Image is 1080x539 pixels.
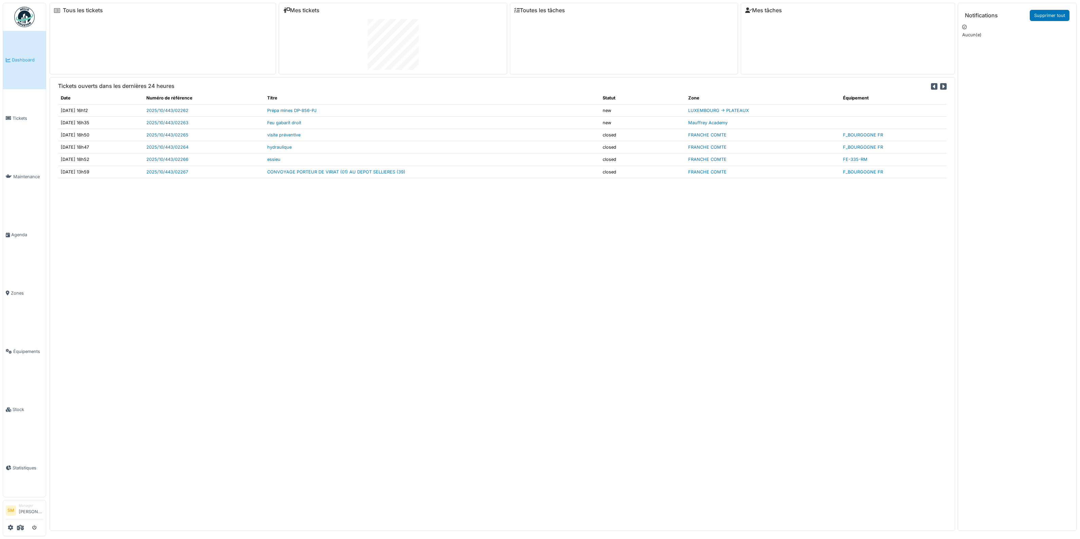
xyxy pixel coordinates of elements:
[1030,10,1069,21] a: Supprimer tout
[3,380,46,439] a: Stock
[843,169,883,174] a: F_BOURGOGNE FR
[843,145,883,150] a: F_BOURGOGNE FR
[688,108,749,113] a: LUXEMBOURG -> PLATEAUX
[688,157,727,162] a: FRANCHE COMTE
[146,145,188,150] a: 2025/10/443/02264
[13,115,43,122] span: Tickets
[600,116,685,129] td: new
[58,141,144,153] td: [DATE] 18h47
[267,108,316,113] a: Prépa mines DP-856-PJ
[58,92,144,104] th: Date
[3,206,46,264] a: Agenda
[58,129,144,141] td: [DATE] 18h50
[19,503,43,508] div: Manager
[11,290,43,296] span: Zones
[3,264,46,322] a: Zones
[6,505,16,516] li: SM
[688,145,727,150] a: FRANCHE COMTE
[3,439,46,497] a: Statistiques
[13,173,43,180] span: Maintenance
[843,132,883,137] a: F_BOURGOGNE FR
[146,120,188,125] a: 2025/10/443/02263
[600,166,685,178] td: closed
[63,7,103,14] a: Tous les tickets
[267,157,280,162] a: essieu
[58,104,144,116] td: [DATE] 16h12
[600,92,685,104] th: Statut
[144,92,264,104] th: Numéro de référence
[13,406,43,413] span: Stock
[3,89,46,148] a: Tickets
[514,7,565,14] a: Toutes les tâches
[283,7,319,14] a: Mes tickets
[6,503,43,519] a: SM Manager[PERSON_NAME]
[13,348,43,355] span: Équipements
[146,108,188,113] a: 2025/10/443/02262
[843,157,867,162] a: FE-335-RM
[3,147,46,206] a: Maintenance
[600,153,685,166] td: closed
[3,322,46,380] a: Équipements
[965,12,998,19] h6: Notifications
[264,92,600,104] th: Titre
[267,132,300,137] a: visite préventive
[3,31,46,89] a: Dashboard
[12,57,43,63] span: Dashboard
[600,141,685,153] td: closed
[13,465,43,471] span: Statistiques
[146,157,188,162] a: 2025/10/443/02266
[688,169,727,174] a: FRANCHE COMTE
[267,120,301,125] a: Feu gabarit droit
[58,166,144,178] td: [DATE] 13h59
[600,104,685,116] td: new
[14,7,35,27] img: Badge_color-CXgf-gQk.svg
[267,145,292,150] a: hydraulique
[600,129,685,141] td: closed
[58,153,144,166] td: [DATE] 18h52
[840,92,947,104] th: Équipement
[19,503,43,518] li: [PERSON_NAME]
[267,169,405,174] a: CONVOYAGE PORTEUR DE VIRIAT (01) AU DEPOT SELLIERES (39)
[688,132,727,137] a: FRANCHE COMTE
[688,120,728,125] a: Mauffrey Academy
[146,169,188,174] a: 2025/10/443/02267
[146,132,188,137] a: 2025/10/443/02265
[685,92,840,104] th: Zone
[11,231,43,238] span: Agenda
[58,116,144,129] td: [DATE] 16h35
[58,83,175,89] h6: Tickets ouverts dans les dernières 24 heures
[745,7,782,14] a: Mes tâches
[962,32,1072,38] p: Aucun(e)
